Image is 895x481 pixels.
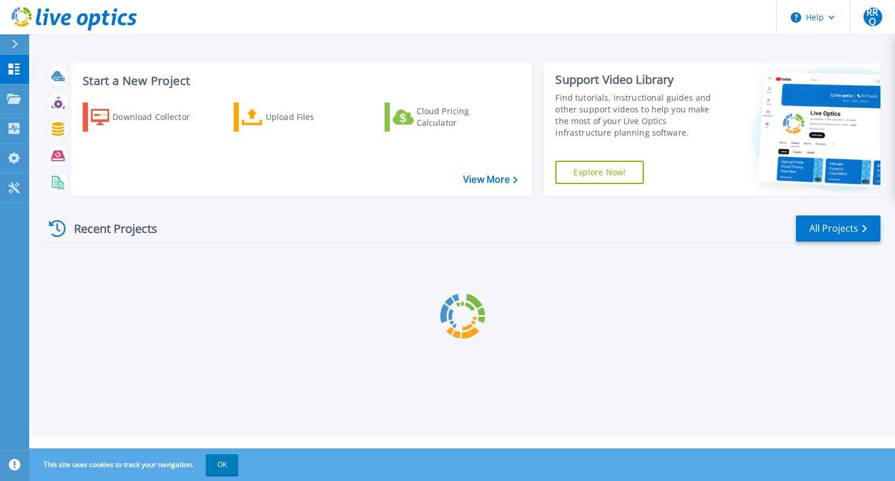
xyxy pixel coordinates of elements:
[555,161,644,184] a: Explore Now!
[555,72,724,87] div: Support Video Library
[417,105,510,129] div: Cloud Pricing Calculator
[83,102,213,132] a: Download Collector
[45,214,173,243] div: Recent Projects
[206,454,238,475] button: OK
[112,105,206,129] div: Download Collector
[234,102,364,132] a: Upload Files
[463,174,517,185] a: View More
[83,75,517,87] h3: Start a New Project
[796,215,880,242] a: All Projects
[32,454,238,475] span: This site uses cookies to track your navigation.
[385,102,515,132] a: Cloud Pricing Calculator
[266,105,359,129] div: Upload Files
[555,92,724,139] div: Find tutorials, instructional guides and other support videos to help you make the most of your L...
[864,8,882,26] span: RRQ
